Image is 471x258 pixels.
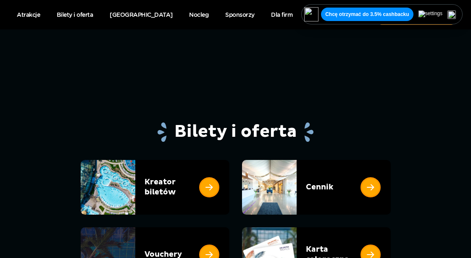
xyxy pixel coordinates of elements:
[17,5,40,25] a: Atrakcje
[57,5,93,25] a: Bilety i oferta
[81,121,391,143] h1: Bilety i oferta
[189,5,208,25] a: Nocleg
[110,5,173,25] a: [GEOGRAPHIC_DATA]
[225,5,255,25] a: Sponsorzy
[271,5,292,25] a: Dla firm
